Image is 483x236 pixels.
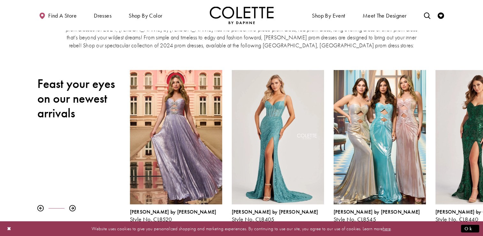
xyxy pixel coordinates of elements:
[383,225,391,232] a: here
[334,70,426,204] a: Visit Colette by Daphne Style No. CL8545 Page
[94,12,111,19] span: Dresses
[329,65,431,227] div: Colette by Daphne Style No. CL8545
[37,76,120,121] h2: Feast your eyes on our newest arrivals
[232,70,324,204] a: Visit Colette by Daphne Style No. CL8405 Page
[65,17,418,49] p: [PERSON_NAME] by [PERSON_NAME] is THE incredible, premiere prom dress collection for those in [GE...
[334,209,426,223] div: Colette by Daphne Style No. CL8545
[46,224,437,233] p: Website uses cookies to give you personalized shopping and marketing experiences. By continuing t...
[227,65,329,227] div: Colette by Daphne Style No. CL8405
[125,65,227,227] div: Colette by Daphne Style No. CL8520
[210,6,274,24] a: Visit Home Page
[310,6,347,24] span: Shop By Event
[334,208,420,215] span: [PERSON_NAME] by [PERSON_NAME]
[4,223,15,234] button: Close Dialog
[361,6,408,24] a: Meet the designer
[37,6,78,24] a: Find a store
[436,6,446,24] a: Check Wishlist
[232,209,324,223] div: Colette by Daphne Style No. CL8405
[48,12,77,19] span: Find a store
[127,6,164,24] span: Shop by color
[232,208,318,215] span: [PERSON_NAME] by [PERSON_NAME]
[130,208,216,215] span: [PERSON_NAME] by [PERSON_NAME]
[461,224,479,232] button: Submit Dialog
[312,12,345,19] span: Shop By Event
[232,216,275,223] span: Style No. CL8405
[92,6,113,24] span: Dresses
[210,6,274,24] img: Colette by Daphne
[130,216,172,223] span: Style No. CL8520
[334,216,376,223] span: Style No. CL8545
[130,209,222,223] div: Colette by Daphne Style No. CL8520
[363,12,407,19] span: Meet the designer
[129,12,162,19] span: Shop by color
[130,70,222,204] a: Visit Colette by Daphne Style No. CL8520 Page
[435,216,478,223] span: Style No. CL8440
[422,6,432,24] a: Toggle search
